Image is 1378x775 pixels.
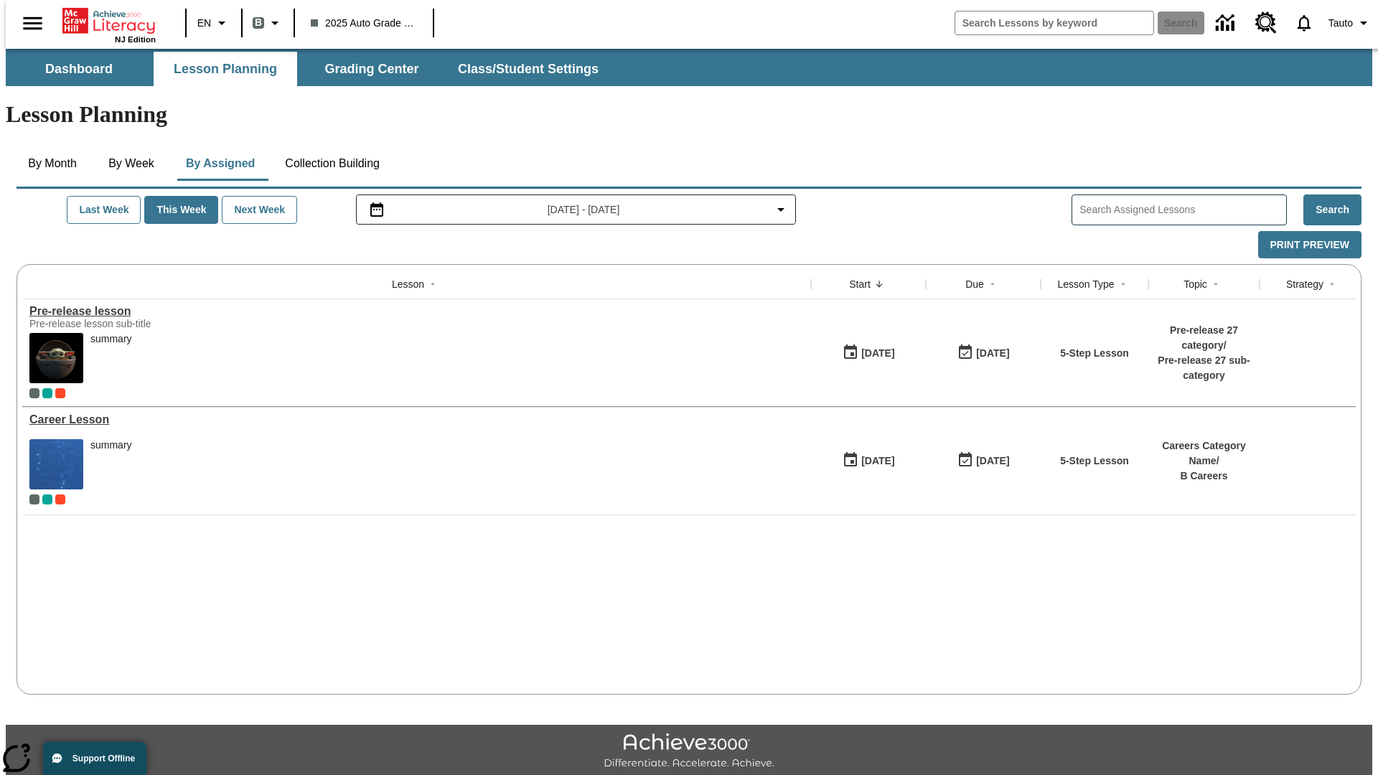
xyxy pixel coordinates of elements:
button: Dashboard [7,52,151,86]
div: Test 1 [55,494,65,504]
img: Achieve3000 Differentiate Accelerate Achieve [604,733,774,770]
div: Due [965,277,984,291]
button: Print Preview [1258,231,1361,259]
div: Current Class [29,388,39,398]
div: Start [849,277,871,291]
button: Boost Class color is gray green. Change class color [247,10,289,36]
div: summary [90,439,132,489]
button: By Assigned [174,146,266,181]
a: Data Center [1207,4,1247,43]
button: Sort [1115,276,1132,293]
div: Strategy [1286,277,1323,291]
button: Open side menu [11,2,54,44]
a: Resource Center, Will open in new tab [1247,4,1285,42]
div: Lesson Type [1057,277,1114,291]
a: Home [62,6,156,35]
span: Class/Student Settings [458,61,599,77]
div: Pre-release lesson [29,305,804,318]
button: Sort [871,276,888,293]
p: 5-Step Lesson [1060,454,1129,469]
button: This Week [144,196,218,224]
div: Career Lesson [29,413,804,426]
div: [DATE] [976,452,1009,470]
span: Lesson Planning [174,61,277,77]
button: By Week [95,146,167,181]
button: 01/13/25: First time the lesson was available [838,447,899,474]
a: Notifications [1285,4,1323,42]
p: Pre-release 27 sub-category [1156,353,1252,383]
p: Careers Category Name / [1156,438,1252,469]
div: Current Class [29,494,39,504]
button: Class/Student Settings [446,52,610,86]
div: Pre-release lesson sub-title [29,318,245,329]
div: 2025 Auto Grade 1 A [42,388,52,398]
button: Sort [1207,276,1224,293]
button: Next Week [222,196,297,224]
p: 5-Step Lesson [1060,346,1129,361]
div: summary [90,333,132,345]
div: summary [90,439,132,451]
span: [DATE] - [DATE] [548,202,620,217]
input: search field [955,11,1153,34]
button: Lesson Planning [154,52,297,86]
button: Sort [424,276,441,293]
span: B [255,14,262,32]
span: 2025 Auto Grade 1 B [311,16,417,31]
button: Search [1303,194,1361,225]
button: Profile/Settings [1323,10,1378,36]
span: Support Offline [72,753,135,764]
button: Support Offline [43,742,146,775]
div: [DATE] [976,344,1009,362]
p: Pre-release 27 category / [1156,323,1252,353]
button: Collection Building [273,146,391,181]
svg: Collapse Date Range Filter [772,201,789,218]
div: Topic [1184,277,1207,291]
div: summary [90,333,132,383]
div: Test 1 [55,388,65,398]
span: Dashboard [45,61,113,77]
button: 01/22/25: First time the lesson was available [838,339,899,367]
p: B Careers [1156,469,1252,484]
button: By Month [17,146,88,181]
div: Lesson [392,277,424,291]
h1: Lesson Planning [6,101,1372,128]
div: SubNavbar [6,52,611,86]
a: Pre-release lesson, Lessons [29,305,804,318]
button: Sort [1323,276,1341,293]
div: SubNavbar [6,49,1372,86]
span: Tauto [1328,16,1353,31]
button: Sort [984,276,1001,293]
span: EN [197,16,211,31]
div: [DATE] [861,344,894,362]
button: Select the date range menu item [362,201,790,218]
img: hero alt text [29,333,83,383]
button: 01/17/26: Last day the lesson can be accessed [952,447,1014,474]
span: Grading Center [324,61,418,77]
button: Language: EN, Select a language [191,10,237,36]
button: 01/25/26: Last day the lesson can be accessed [952,339,1014,367]
button: Last Week [67,196,141,224]
span: NJ Edition [115,35,156,44]
div: [DATE] [861,452,894,470]
button: Grading Center [300,52,444,86]
div: Home [62,5,156,44]
div: 2025 Auto Grade 1 A [42,494,52,504]
img: fish [29,439,83,489]
a: Career Lesson, Lessons [29,413,804,426]
input: Search Assigned Lessons [1079,199,1286,220]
